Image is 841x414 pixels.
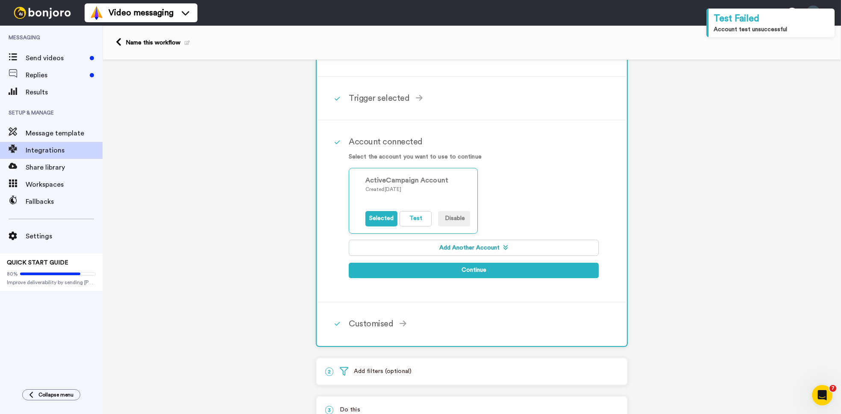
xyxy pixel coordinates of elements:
div: Customised [349,317,599,330]
span: 2 [325,367,333,376]
img: bj-logo-header-white.svg [10,7,74,19]
span: Share library [26,162,103,173]
div: Trigger selected [349,92,599,105]
span: Improve deliverability by sending [PERSON_NAME]’s from your own email [7,279,96,286]
span: Replies [26,70,86,80]
button: Disable [438,211,470,226]
div: ActiveCampaign Account [365,175,470,185]
p: Add filters (optional) [325,367,618,376]
img: filter.svg [340,367,348,376]
p: Created [DATE] [365,185,470,193]
div: Account test unsuccessful [714,25,829,34]
button: Add Another Account [349,240,599,256]
div: Account connected [349,135,599,148]
span: Video messaging [109,7,173,19]
p: Select the account you want to use to continue [349,153,599,161]
span: Collapse menu [38,391,74,398]
iframe: Intercom live chat [812,385,832,405]
span: Settings [26,231,103,241]
div: Test Failed [714,12,829,25]
div: Trigger selected [318,77,626,120]
span: Message template [26,128,103,138]
button: Selected [365,211,397,226]
span: Integrations [26,145,103,156]
button: Continue [349,263,599,278]
div: Name this workflow [126,38,190,47]
span: QUICK START GUIDE [7,260,68,266]
button: Collapse menu [22,389,80,400]
button: Test [400,211,432,226]
img: vm-color.svg [90,6,103,20]
div: Customised [318,302,626,345]
span: 80% [7,270,18,277]
span: 7 [829,385,836,392]
span: Send videos [26,53,86,63]
span: Fallbacks [26,197,103,207]
span: Results [26,87,103,97]
div: 2Add filters (optional) [316,358,628,385]
span: Workspaces [26,179,103,190]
